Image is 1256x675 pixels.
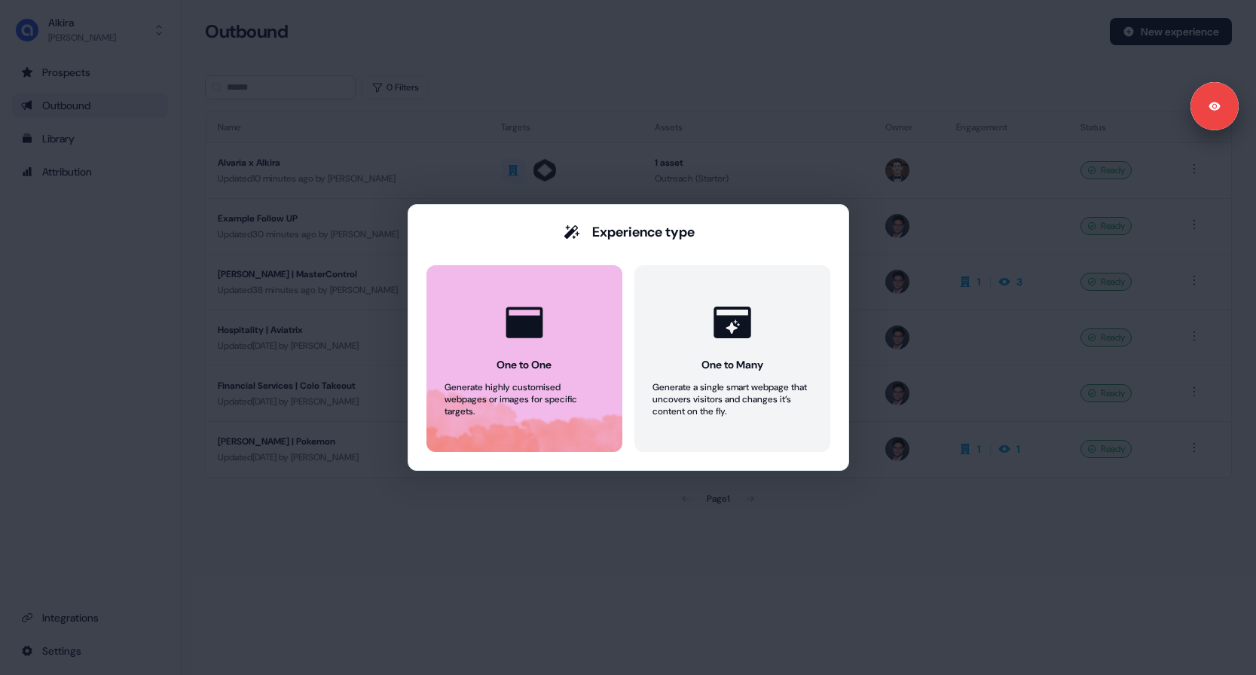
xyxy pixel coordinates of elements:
div: Generate highly customised webpages or images for specific targets. [445,381,604,417]
div: One to Many [701,357,763,372]
button: One to OneGenerate highly customised webpages or images for specific targets. [426,265,622,452]
div: One to One [497,357,552,372]
button: One to ManyGenerate a single smart webpage that uncovers visitors and changes it’s content on the... [634,265,830,452]
div: Generate a single smart webpage that uncovers visitors and changes it’s content on the fly. [652,381,812,417]
div: Experience type [592,223,695,241]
